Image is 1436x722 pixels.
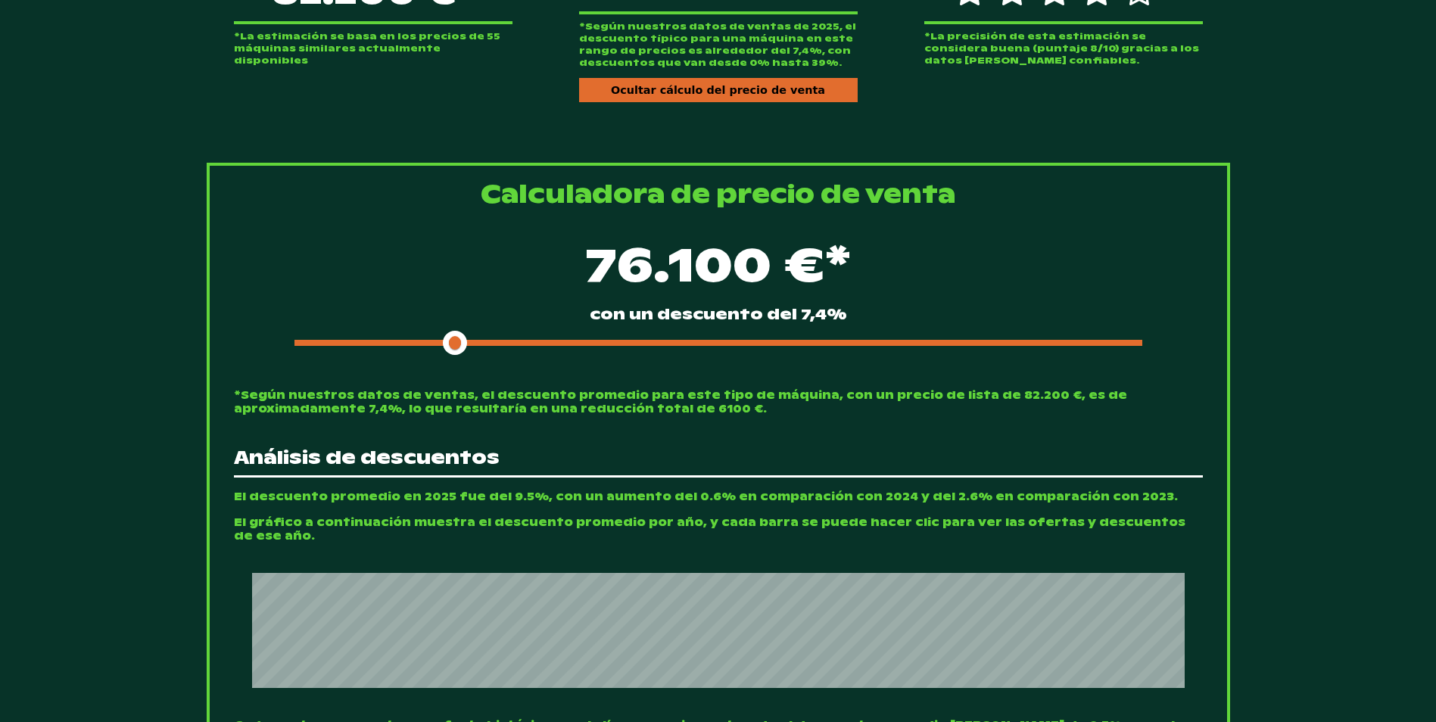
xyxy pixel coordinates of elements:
p: *Según nuestros datos de ventas, el descuento promedio para este tipo de máquina, con un precio d... [234,388,1203,415]
p: con un descuento del 7,4% [294,307,1142,322]
p: *La precisión de esta estimación se considera buena (puntaje 8/10) gracias a los datos [PERSON_NA... [924,30,1203,67]
div: 76.100 €* [294,240,1142,288]
span: Análisis de descuentos [234,446,1203,478]
p: Calculadora de precio de venta [234,178,1203,210]
p: *Según nuestros datos de ventas de 2025, el descuento típico para una máquina en este rango de pr... [579,20,858,69]
div: Ocultar cálculo del precio de venta [579,78,858,102]
span: El descuento promedio en 2025 fue del 9.5%, con un aumento del 0.6% en comparación con 2024 y del... [234,490,1203,503]
p: *La estimación se basa en los precios de 55 máquinas similares actualmente disponibles [234,30,512,67]
span: El gráfico a continuación muestra el descuento promedio por año, y cada barra se puede hacer clic... [234,515,1203,543]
